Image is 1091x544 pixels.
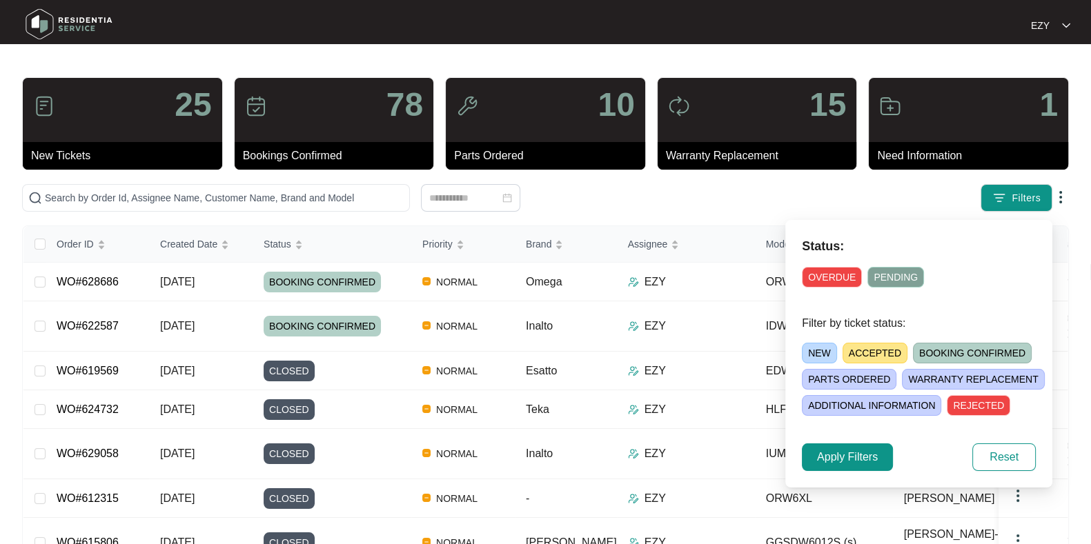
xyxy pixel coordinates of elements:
img: Assigner Icon [628,404,639,415]
p: Status: [802,236,1036,256]
span: [PERSON_NAME] [904,490,995,507]
button: filter iconFilters [981,184,1052,212]
span: NORMAL [431,318,483,334]
span: [DATE] [160,365,195,376]
p: EZY [645,445,666,462]
td: ORW9XA [755,263,893,301]
span: NORMAL [431,401,483,418]
span: ACCEPTED [843,343,907,363]
span: REJECTED [947,395,1010,416]
span: [DATE] [160,276,195,288]
span: CLOSED [264,361,315,381]
img: Assigner Icon [628,276,639,288]
span: Status [264,236,291,252]
span: CLOSED [264,488,315,509]
img: Assigner Icon [628,493,639,504]
p: Bookings Confirmed [243,148,434,164]
span: ADDITIONAL INFORMATION [802,395,941,416]
img: Vercel Logo [422,321,431,330]
p: EZY [645,363,666,379]
a: WO#629058 [57,447,119,459]
span: Order ID [57,236,94,252]
span: Model [766,236,792,252]
img: dropdown arrow [1062,22,1070,29]
a: WO#619569 [57,365,119,376]
img: icon [879,95,901,117]
span: Esatto [526,365,557,376]
img: icon [245,95,267,117]
img: Assigner Icon [628,448,639,459]
span: NORMAL [431,445,483,462]
img: Vercel Logo [422,494,431,502]
img: icon [456,95,478,117]
p: Warranty Replacement [666,148,857,164]
img: Vercel Logo [422,405,431,413]
input: Search by Order Id, Assignee Name, Customer Name, Brand and Model [45,190,404,205]
span: NEW [802,343,837,363]
p: 1 [1039,88,1058,121]
p: 78 [386,88,423,121]
th: Model [755,226,893,263]
p: EZY [645,401,666,418]
span: [DATE] [160,403,195,415]
a: WO#622587 [57,320,119,332]
p: EZY [645,318,666,334]
span: [DATE] [160,320,195,332]
th: Created Date [149,226,253,263]
p: EZY [645,274,666,290]
span: Omega [526,276,562,288]
span: Reset [990,449,1019,465]
img: Assigner Icon [628,321,639,332]
img: Vercel Logo [422,366,431,374]
th: Order ID [46,226,149,263]
span: NORMAL [431,363,483,379]
span: Apply Filters [817,449,878,465]
span: Teka [526,403,549,415]
td: HLF 940 (s) [755,390,893,429]
span: BOOKING CONFIRMED [913,343,1032,363]
span: CLOSED [264,443,315,464]
th: Brand [515,226,617,263]
th: Priority [411,226,515,263]
img: icon [33,95,55,117]
img: Vercel Logo [422,449,431,457]
span: Priority [422,236,453,252]
span: Inalto [526,447,553,459]
td: ORW6XL [755,479,893,518]
td: IDW7S (s) [755,301,893,352]
td: EDW6012S [755,352,893,390]
p: EZY [645,490,666,507]
td: IUM90 (s+co) [755,429,893,479]
p: EZY [1031,19,1050,32]
span: Inalto [526,320,553,332]
button: Reset [972,443,1036,471]
span: Filters [1012,191,1041,205]
button: Apply Filters [802,443,893,471]
img: Vercel Logo [422,277,431,285]
img: filter icon [992,191,1006,205]
p: 10 [598,88,634,121]
span: CLOSED [264,399,315,420]
img: icon [668,95,690,117]
span: BOOKING CONFIRMED [264,316,381,336]
span: - [526,492,529,504]
img: Assigner Icon [628,365,639,376]
p: Parts Ordered [454,148,645,164]
img: search-icon [28,191,42,205]
a: WO#624732 [57,403,119,415]
p: Need Information [877,148,1068,164]
img: dropdown arrow [1010,487,1026,504]
th: Status [253,226,411,263]
span: [DATE] [160,447,195,459]
a: WO#628686 [57,276,119,288]
span: Brand [526,236,551,252]
span: NORMAL [431,274,483,290]
p: New Tickets [31,148,222,164]
p: 25 [175,88,211,121]
p: Filter by ticket status: [802,315,1036,332]
span: PARTS ORDERED [802,369,896,390]
img: residentia service logo [21,3,117,45]
img: dropdown arrow [1052,189,1069,205]
span: NORMAL [431,490,483,507]
span: [DATE] [160,492,195,504]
